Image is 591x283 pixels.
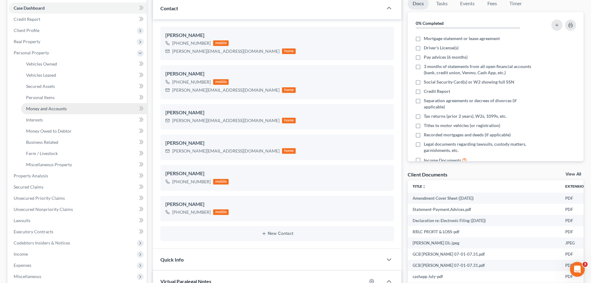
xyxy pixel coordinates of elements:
[408,249,560,260] td: GCB [PERSON_NAME] 07-01-07.31.pdf
[408,237,560,249] td: [PERSON_NAME] DL-jpeg
[165,32,389,39] div: [PERSON_NAME]
[408,193,560,204] td: Amendment Cover Sheet ([DATE])
[14,195,65,201] span: Unsecured Priority Claims
[14,50,49,55] span: Personal Property
[26,139,58,145] span: Business Related
[172,40,211,46] div: [PHONE_NUMBER]
[26,106,67,111] span: Money and Accounts
[21,114,147,126] a: Interests
[26,151,58,156] span: Farm / Livestock
[26,117,43,122] span: Interests
[26,72,56,78] span: Vehicles Leased
[424,98,534,110] span: Separation agreements or decrees of divorces (if applicable)
[424,35,500,42] span: Mortgage statement or lease agreement
[424,45,459,51] span: Driver's License(s)
[14,229,53,234] span: Executory Contracts
[213,40,229,46] div: mobile
[14,173,48,178] span: Property Analysis
[14,28,39,33] span: Client Profile
[165,70,389,78] div: [PERSON_NAME]
[213,209,229,215] div: mobile
[424,79,514,85] span: Social Security Card(s) or W2 showing full SSN
[9,14,147,25] a: Credit Report
[165,201,389,208] div: [PERSON_NAME]
[21,70,147,81] a: Vehicles Leased
[14,207,73,212] span: Unsecured Nonpriority Claims
[416,21,444,26] strong: 0% Completed
[565,184,590,189] a: Extensionunfold_more
[408,215,560,226] td: Declaration re: Electronic Filing ([DATE])
[424,63,534,76] span: 3 months of statements from all open financial accounts (bank, credit union, Venmo, Cash App, etc.)
[282,87,296,93] div: home
[21,126,147,137] a: Money Owed to Debtor
[172,209,211,215] div: [PHONE_NUMBER]
[9,226,147,237] a: Executory Contracts
[21,137,147,148] a: Business Related
[26,162,72,167] span: Miscellaneous Property
[172,179,211,185] div: [PHONE_NUMBER]
[282,148,296,154] div: home
[172,48,280,54] div: [PERSON_NAME][EMAIL_ADDRESS][DOMAIN_NAME]
[165,109,389,116] div: [PERSON_NAME]
[424,88,450,94] span: Credit Report
[21,92,147,103] a: Personal Items
[14,39,40,44] span: Real Property
[566,172,581,176] a: View All
[21,148,147,159] a: Farm / Livestock
[424,122,500,129] span: Titles to motor vehicles (or registration)
[14,184,43,189] span: Secured Claims
[282,48,296,54] div: home
[424,157,461,163] span: Income Documents
[165,139,389,147] div: [PERSON_NAME]
[14,262,31,268] span: Expenses
[424,54,468,60] span: Pay advices (6 months)
[172,87,280,93] div: [PERSON_NAME][EMAIL_ADDRESS][DOMAIN_NAME]
[26,95,55,100] span: Personal Items
[408,204,560,215] td: Statement-Payment.Advices.pdf
[172,79,211,85] div: [PHONE_NUMBER]
[9,204,147,215] a: Unsecured Nonpriority Claims
[172,148,280,154] div: [PERSON_NAME][EMAIL_ADDRESS][DOMAIN_NAME]
[160,5,178,11] span: Contact
[14,251,28,257] span: Income
[14,5,45,11] span: Case Dashboard
[9,193,147,204] a: Unsecured Priority Claims
[408,260,560,271] td: GCB [PERSON_NAME] 07-01-07.31.pdf
[14,274,41,279] span: Miscellaneous
[413,184,426,189] a: Titleunfold_more
[213,79,229,85] div: mobile
[583,262,588,267] span: 3
[282,118,296,123] div: home
[14,218,30,223] span: Lawsuits
[14,16,40,22] span: Credit Report
[165,170,389,177] div: [PERSON_NAME]
[26,61,57,66] span: Vehicles Owned
[26,128,72,134] span: Money Owed to Debtor
[424,113,507,119] span: Tax returns (prior 2 years), W2s, 1099s, etc.
[165,231,389,236] button: New Contact
[424,141,534,153] span: Legal documents regarding lawsuits, custody matters, garnishments, etc.
[9,215,147,226] a: Lawsuits
[14,240,70,245] span: Codebtors Insiders & Notices
[570,262,585,277] iframe: Intercom live chat
[172,117,280,124] div: [PERSON_NAME][EMAIL_ADDRESS][DOMAIN_NAME]
[213,179,229,185] div: mobile
[9,2,147,14] a: Case Dashboard
[422,185,426,189] i: unfold_more
[160,257,184,262] span: Quick Info
[9,170,147,181] a: Property Analysis
[21,103,147,114] a: Money and Accounts
[408,171,447,178] div: Client Documents
[408,271,560,282] td: cashapp July-pdf
[21,159,147,170] a: Miscellaneous Property
[21,58,147,70] a: Vehicles Owned
[21,81,147,92] a: Secured Assets
[408,226,560,237] td: RRLC PROFIT & LOSS-pdf
[26,84,55,89] span: Secured Assets
[9,181,147,193] a: Secured Claims
[424,132,511,138] span: Recorded mortgages and deeds (if applicable)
